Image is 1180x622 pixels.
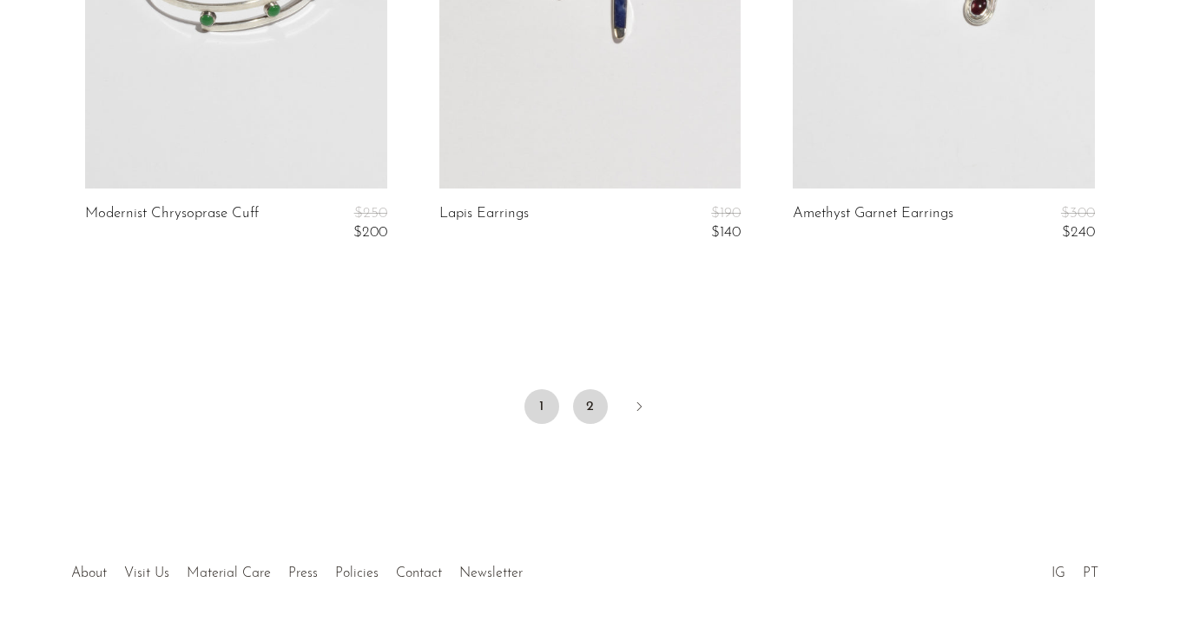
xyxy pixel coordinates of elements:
[354,206,387,221] span: $250
[1043,553,1107,586] ul: Social Medias
[524,389,559,424] span: 1
[622,389,656,427] a: Next
[1051,566,1065,580] a: IG
[124,566,169,580] a: Visit Us
[711,206,741,221] span: $190
[711,225,741,240] span: $140
[793,206,953,242] a: Amethyst Garnet Earrings
[573,389,608,424] a: 2
[1061,206,1095,221] span: $300
[288,566,318,580] a: Press
[63,553,531,586] ul: Quick links
[335,566,379,580] a: Policies
[396,566,442,580] a: Contact
[71,566,107,580] a: About
[1062,225,1095,240] span: $240
[353,225,387,240] span: $200
[85,206,259,242] a: Modernist Chrysoprase Cuff
[439,206,529,242] a: Lapis Earrings
[1083,566,1098,580] a: PT
[187,566,271,580] a: Material Care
